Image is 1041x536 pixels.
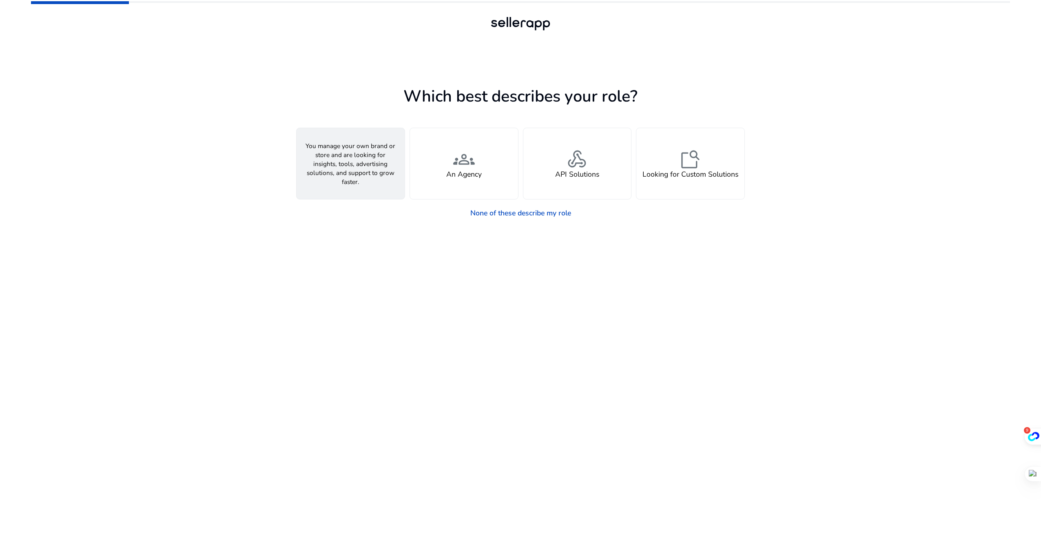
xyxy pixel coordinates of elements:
span: webhook [566,149,588,171]
button: groupsAn Agency [410,128,518,199]
span: groups [453,149,475,171]
h4: An Agency [446,170,482,179]
h1: Which best describes your role? [296,87,745,106]
button: You manage your own brand or store and are looking for insights, tools, advertising solutions, an... [296,128,405,199]
button: feature_searchLooking for Custom Solutions [636,128,745,199]
h4: Looking for Custom Solutions [642,170,738,179]
h4: API Solutions [555,170,599,179]
button: webhookAPI Solutions [523,128,632,199]
a: None of these describe my role [463,204,578,222]
span: feature_search [680,149,701,171]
